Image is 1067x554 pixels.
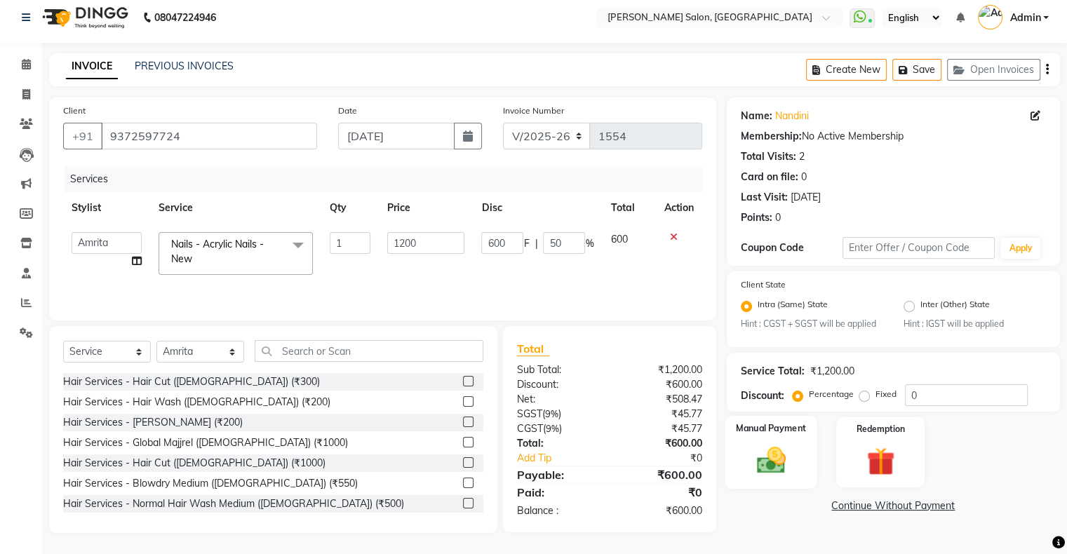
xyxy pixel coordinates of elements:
[656,192,702,224] th: Action
[810,364,854,379] div: ₹1,200.00
[321,192,379,224] th: Qty
[473,192,602,224] th: Disc
[610,484,713,501] div: ₹0
[63,374,320,389] div: Hair Services - Hair Cut ([DEMOGRAPHIC_DATA]) (₹300)
[585,236,593,251] span: %
[610,466,713,483] div: ₹600.00
[741,389,784,403] div: Discount:
[920,298,990,315] label: Inter (Other) State
[741,129,1046,144] div: No Active Membership
[610,407,713,421] div: ₹45.77
[338,104,357,117] label: Date
[610,363,713,377] div: ₹1,200.00
[741,190,788,205] div: Last Visit:
[741,149,796,164] div: Total Visits:
[758,298,828,315] label: Intra (Same) State
[506,504,610,518] div: Balance :
[1000,238,1040,259] button: Apply
[610,377,713,392] div: ₹600.00
[506,407,610,421] div: ( )
[747,444,794,478] img: _cash.svg
[806,59,887,81] button: Create New
[63,192,150,224] th: Stylist
[506,421,610,436] div: ( )
[135,60,234,72] a: PREVIOUS INVOICES
[610,504,713,518] div: ₹600.00
[63,456,326,471] div: Hair Services - Hair Cut ([DEMOGRAPHIC_DATA]) (₹1000)
[801,170,807,184] div: 0
[791,190,821,205] div: [DATE]
[736,422,806,435] label: Manual Payment
[506,451,626,466] a: Add Tip
[1009,11,1040,25] span: Admin
[741,278,786,291] label: Client State
[506,363,610,377] div: Sub Total:
[63,123,102,149] button: +91
[741,364,805,379] div: Service Total:
[63,395,330,410] div: Hair Services - Hair Wash ([DEMOGRAPHIC_DATA]) (₹200)
[63,415,243,430] div: Hair Services - [PERSON_NAME] (₹200)
[843,237,995,259] input: Enter Offer / Coupon Code
[63,435,348,450] div: Hair Services - Global Majjrel ([DEMOGRAPHIC_DATA]) (₹1000)
[978,5,1002,29] img: Admin
[947,59,1040,81] button: Open Invoices
[545,408,558,419] span: 9%
[741,170,798,184] div: Card on file:
[517,422,543,435] span: CGST
[506,392,610,407] div: Net:
[857,423,905,435] label: Redemption
[602,192,655,224] th: Total
[255,340,483,362] input: Search or Scan
[741,109,772,123] div: Name:
[150,192,321,224] th: Service
[626,451,712,466] div: ₹0
[892,59,941,81] button: Save
[63,496,404,511] div: Hair Services - Normal Hair Wash Medium ([DEMOGRAPHIC_DATA]) (₹500)
[517,407,542,420] span: SGST
[741,129,802,144] div: Membership:
[192,252,199,265] a: x
[546,423,559,434] span: 9%
[741,318,883,330] small: Hint : CGST + SGST will be applied
[904,318,1046,330] small: Hint : IGST will be applied
[503,104,564,117] label: Invoice Number
[610,436,713,451] div: ₹600.00
[875,388,897,400] label: Fixed
[610,233,627,245] span: 600
[63,476,358,491] div: Hair Services - Blowdry Medium ([DEMOGRAPHIC_DATA]) (₹550)
[610,421,713,436] div: ₹45.77
[101,123,317,149] input: Search by Name/Mobile/Email/Code
[517,342,549,356] span: Total
[66,54,118,79] a: INVOICE
[65,166,713,192] div: Services
[799,149,805,164] div: 2
[741,241,843,255] div: Coupon Code
[775,109,809,123] a: Nandini
[506,484,610,501] div: Paid:
[523,236,529,251] span: F
[858,444,904,479] img: _gift.svg
[506,377,610,392] div: Discount:
[535,236,537,251] span: |
[379,192,473,224] th: Price
[506,436,610,451] div: Total:
[63,104,86,117] label: Client
[809,388,854,400] label: Percentage
[171,238,264,265] span: Nails - Acrylic Nails - New
[775,210,781,225] div: 0
[741,210,772,225] div: Points:
[730,499,1057,513] a: Continue Without Payment
[610,392,713,407] div: ₹508.47
[506,466,610,483] div: Payable:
